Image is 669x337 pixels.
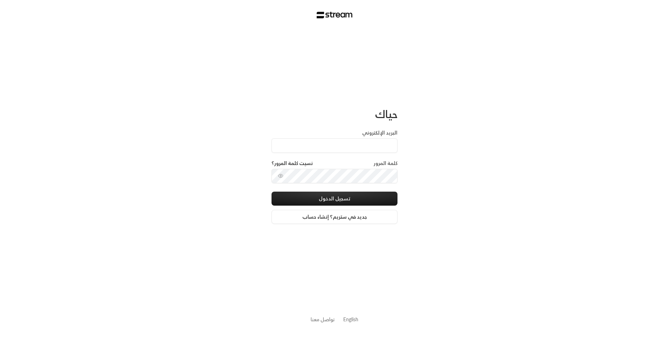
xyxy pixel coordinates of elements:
[343,313,358,326] a: English
[272,192,397,206] button: تسجيل الدخول
[275,170,286,181] button: toggle password visibility
[317,12,353,19] img: Stream Logo
[272,210,397,224] a: جديد في ستريم؟ إنشاء حساب
[311,315,335,324] a: تواصل معنا
[375,105,397,123] span: حياك
[272,160,313,167] a: نسيت كلمة المرور؟
[374,160,397,167] label: كلمة المرور
[362,129,397,136] label: البريد الإلكتروني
